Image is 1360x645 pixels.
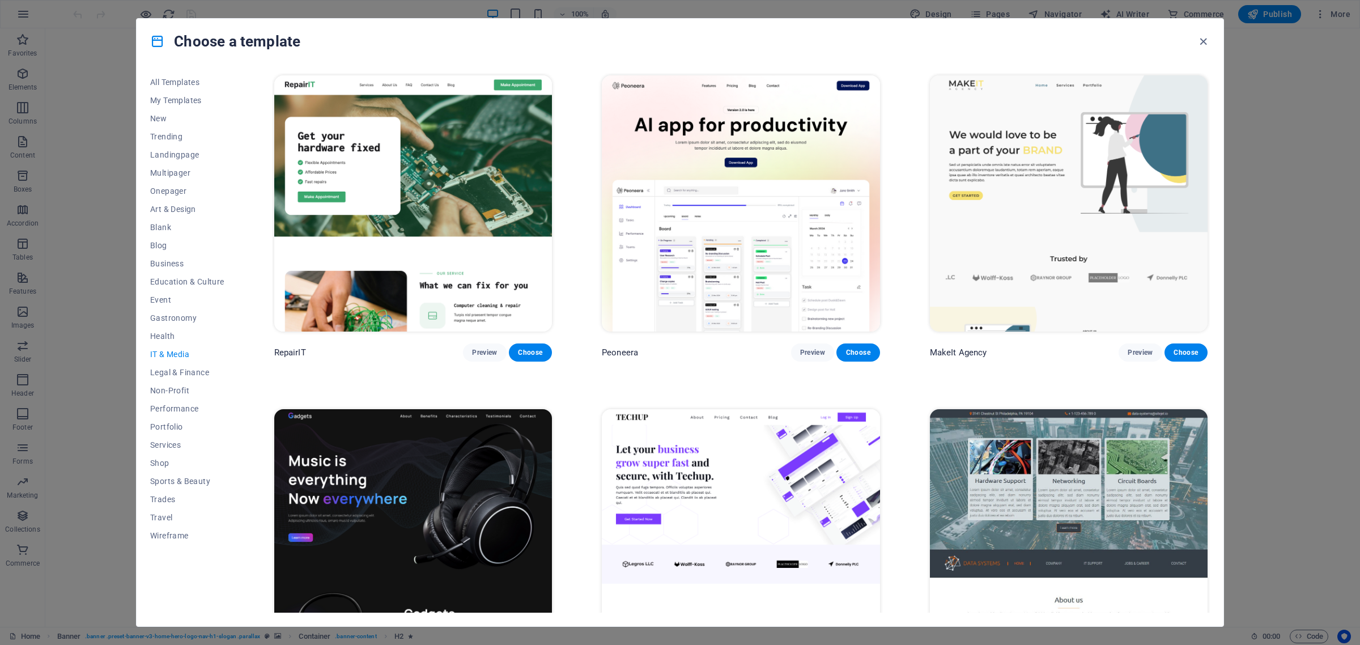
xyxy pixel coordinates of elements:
button: Non-Profit [150,381,224,400]
span: Non-Profit [150,386,224,395]
button: Multipager [150,164,224,182]
span: Choose [1174,348,1198,357]
span: Preview [800,348,825,357]
span: Education & Culture [150,277,224,286]
button: Blog [150,236,224,254]
span: My Templates [150,96,224,105]
button: Onepager [150,182,224,200]
button: My Templates [150,91,224,109]
button: Art & Design [150,200,224,218]
button: IT & Media [150,345,224,363]
span: Business [150,259,224,268]
button: Choose [836,343,879,362]
button: Health [150,327,224,345]
h4: Choose a template [150,32,300,50]
span: Landingpage [150,150,224,159]
button: Choose [1164,343,1208,362]
button: Preview [463,343,506,362]
span: Choose [518,348,543,357]
span: Health [150,332,224,341]
button: All Templates [150,73,224,91]
button: Trades [150,490,224,508]
span: Shop [150,459,224,468]
span: Sports & Beauty [150,477,224,486]
button: Services [150,436,224,454]
span: IT & Media [150,350,224,359]
button: Preview [791,343,834,362]
img: MakeIt Agency [930,75,1208,332]
p: Peoneera [602,347,638,358]
button: New [150,109,224,128]
button: Education & Culture [150,273,224,291]
span: Preview [1128,348,1153,357]
span: Performance [150,404,224,413]
span: Services [150,440,224,449]
button: Blank [150,218,224,236]
span: Trending [150,132,224,141]
button: Business [150,254,224,273]
span: Event [150,295,224,304]
span: Trades [150,495,224,504]
span: Portfolio [150,422,224,431]
span: Gastronomy [150,313,224,322]
span: All Templates [150,78,224,87]
span: Choose [845,348,870,357]
button: Wireframe [150,527,224,545]
button: Travel [150,508,224,527]
button: Choose [509,343,552,362]
span: Art & Design [150,205,224,214]
button: Event [150,291,224,309]
button: Sports & Beauty [150,472,224,490]
img: Peoneera [602,75,879,332]
p: MakeIt Agency [930,347,987,358]
button: Gastronomy [150,309,224,327]
button: Shop [150,454,224,472]
span: Multipager [150,168,224,177]
button: Legal & Finance [150,363,224,381]
button: Landingpage [150,146,224,164]
span: Blank [150,223,224,232]
span: Preview [472,348,497,357]
button: Preview [1119,343,1162,362]
button: Trending [150,128,224,146]
p: RepairIT [274,347,306,358]
span: Wireframe [150,531,224,540]
span: Legal & Finance [150,368,224,377]
span: New [150,114,224,123]
img: RepairIT [274,75,552,332]
button: Portfolio [150,418,224,436]
span: Onepager [150,186,224,196]
span: Blog [150,241,224,250]
button: Performance [150,400,224,418]
span: Travel [150,513,224,522]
